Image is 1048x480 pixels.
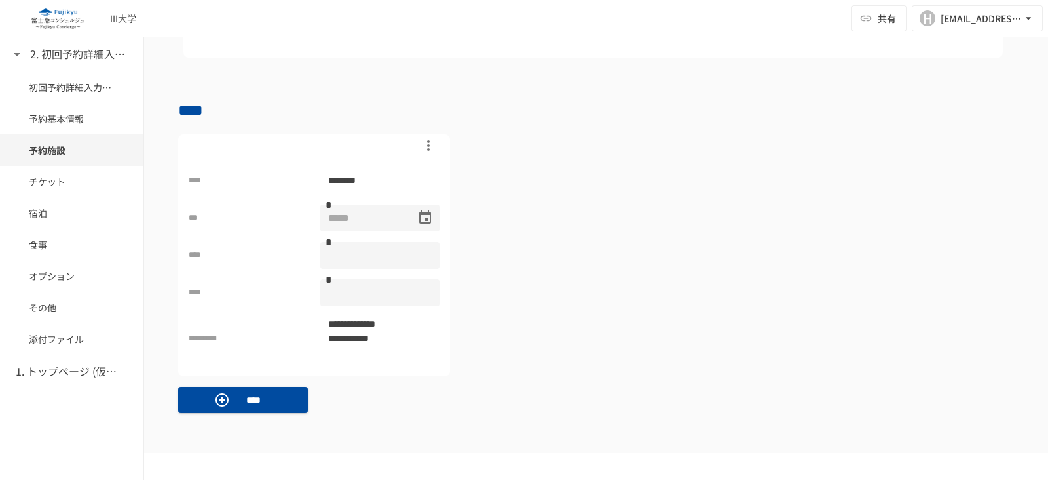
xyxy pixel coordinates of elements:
[29,300,115,315] span: その他
[29,174,115,189] span: チケット
[920,10,935,26] div: H
[29,143,115,157] span: 予約施設
[30,46,135,63] h6: 2. 初回予約詳細入力ページ
[29,80,115,94] span: 初回予約詳細入力ページ
[110,12,136,26] div: III大学
[851,5,907,31] button: 共有
[912,5,1043,31] button: H[EMAIL_ADDRESS][PERSON_NAME][DOMAIN_NAME]
[941,10,1022,27] div: [EMAIL_ADDRESS][PERSON_NAME][DOMAIN_NAME]
[412,205,438,231] button: Choose date
[29,206,115,220] span: 宿泊
[29,269,115,283] span: オプション
[16,363,121,380] h6: 1. トップページ (仮予約一覧)
[29,237,115,252] span: 食事
[878,11,896,26] span: 共有
[29,111,115,126] span: 予約基本情報
[16,8,100,29] img: eQeGXtYPV2fEKIA3pizDiVdzO5gJTl2ahLbsPaD2E4R
[29,332,115,346] span: 添付ファイル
